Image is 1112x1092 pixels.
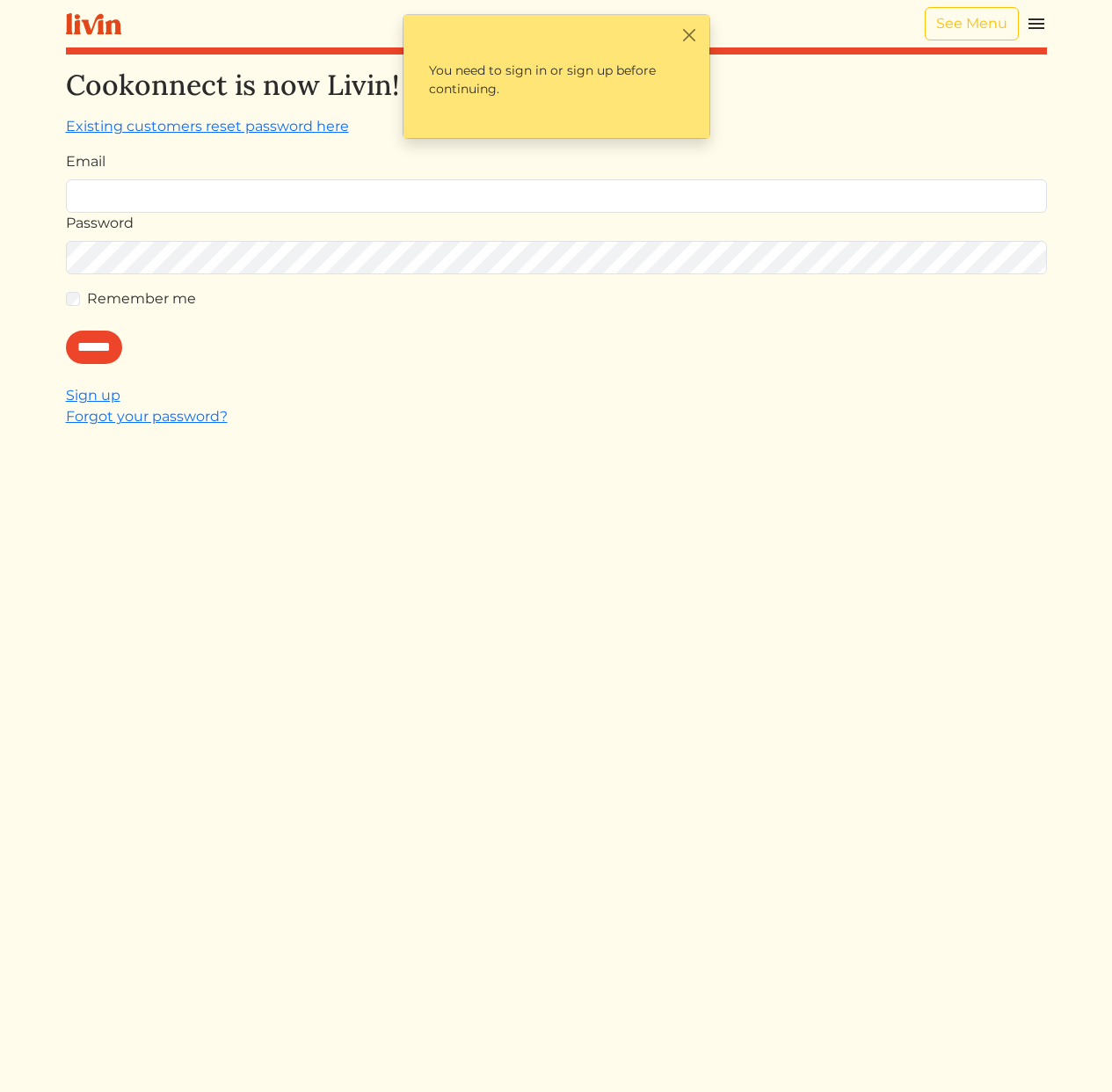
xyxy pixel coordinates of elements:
[66,151,105,172] label: Email
[87,288,196,309] label: Remember me
[66,387,120,404] a: Sign up
[680,25,699,44] button: Close
[66,213,134,234] label: Password
[66,118,349,135] a: Existing customers reset password here
[66,13,121,35] img: livin-logo-a0d97d1a881af30f6274990eb6222085a2533c92bbd1e4f22c21b4f0d0e3210c.svg
[1026,13,1047,34] img: menu_hamburger-cb6d353cf0ecd9f46ceae1c99ecbeb4a00e71ca567a856bd81f57e9d8c17bb26.svg
[66,69,1047,102] h2: Cookonnect is now Livin!
[925,7,1019,40] a: See Menu
[66,408,228,425] a: Forgot your password?
[414,47,699,113] p: You need to sign in or sign up before continuing.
